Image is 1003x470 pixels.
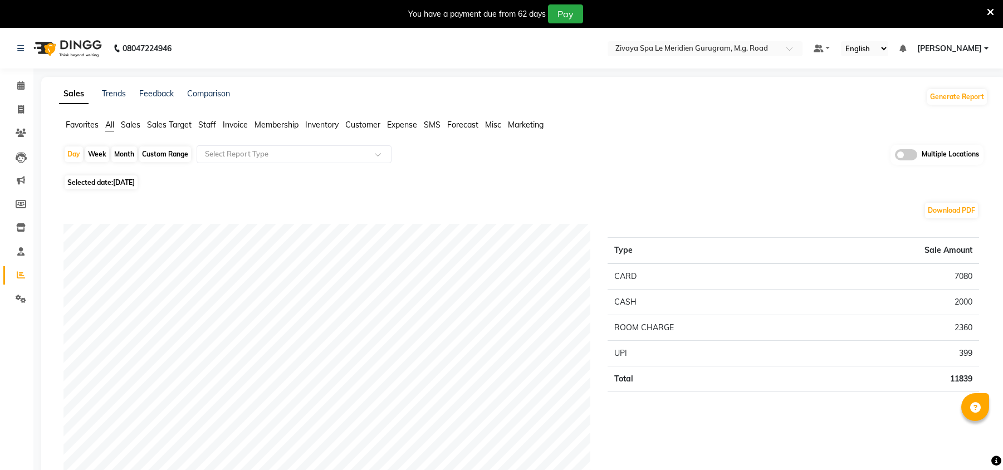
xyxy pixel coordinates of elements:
div: Month [111,146,137,162]
span: Inventory [305,120,339,130]
th: Type [608,237,810,263]
td: 399 [809,340,979,366]
a: Feedback [139,89,174,99]
td: 11839 [809,366,979,391]
div: Custom Range [139,146,191,162]
span: Sales [121,120,140,130]
span: Favorites [66,120,99,130]
span: Membership [255,120,299,130]
button: Download PDF [925,203,978,218]
span: Sales Target [147,120,192,130]
td: CASH [608,289,810,315]
span: Marketing [508,120,544,130]
a: Comparison [187,89,230,99]
span: Customer [345,120,380,130]
th: Sale Amount [809,237,979,263]
span: Expense [387,120,417,130]
button: Generate Report [927,89,987,105]
td: 7080 [809,263,979,290]
div: You have a payment due from 62 days [408,8,546,20]
span: SMS [424,120,441,130]
td: UPI [608,340,810,366]
span: Forecast [447,120,478,130]
b: 08047224946 [123,33,172,64]
a: Sales [59,84,89,104]
a: Trends [102,89,126,99]
span: Multiple Locations [922,149,979,160]
div: Week [85,146,109,162]
span: Staff [198,120,216,130]
img: logo [28,33,105,64]
td: CARD [608,263,810,290]
td: 2000 [809,289,979,315]
td: Total [608,366,810,391]
div: Day [65,146,83,162]
td: ROOM CHARGE [608,315,810,340]
span: All [105,120,114,130]
span: Invoice [223,120,248,130]
button: Pay [548,4,583,23]
span: Misc [485,120,501,130]
span: Selected date: [65,175,138,189]
td: 2360 [809,315,979,340]
span: [DATE] [113,178,135,187]
span: [PERSON_NAME] [917,43,982,55]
